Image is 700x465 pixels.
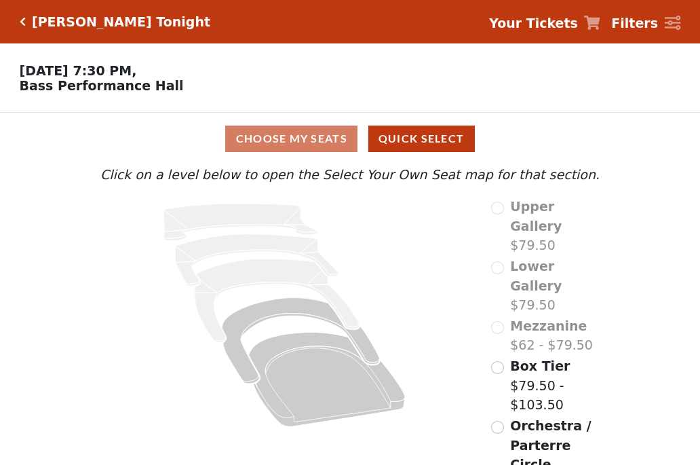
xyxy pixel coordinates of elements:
label: $79.50 - $103.50 [510,356,603,415]
strong: Your Tickets [489,16,578,31]
button: Quick Select [368,126,475,152]
a: Your Tickets [489,14,600,33]
span: Mezzanine [510,318,587,333]
strong: Filters [611,16,658,31]
span: Box Tier [510,358,570,373]
span: Lower Gallery [510,259,562,293]
path: Upper Gallery - Seats Available: 0 [163,204,318,241]
a: Filters [611,14,680,33]
label: $62 - $79.50 [510,316,593,355]
p: Click on a level below to open the Select Your Own Seat map for that section. [97,165,603,185]
span: Upper Gallery [510,199,562,234]
path: Orchestra / Parterre Circle - Seats Available: 563 [249,333,406,427]
h5: [PERSON_NAME] Tonight [32,14,210,30]
path: Lower Gallery - Seats Available: 0 [176,234,339,286]
label: $79.50 [510,257,603,315]
label: $79.50 [510,197,603,255]
a: Click here to go back to filters [20,17,26,26]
